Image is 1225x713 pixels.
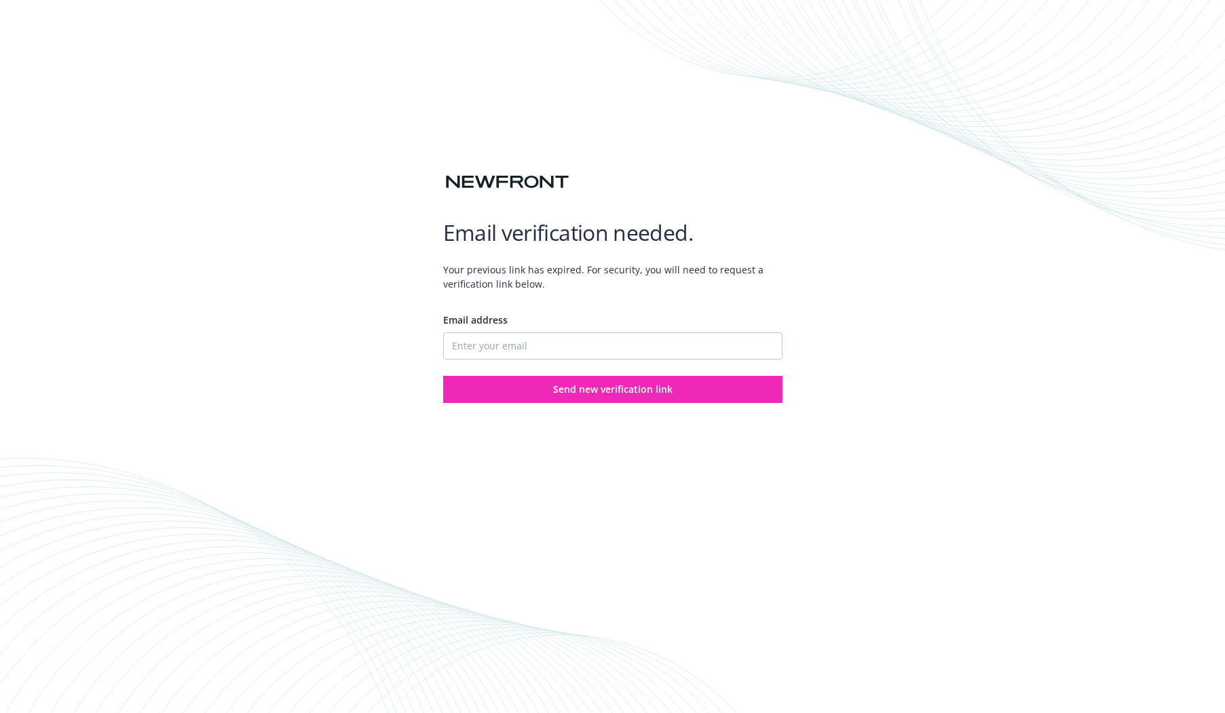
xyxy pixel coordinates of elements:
[443,332,783,360] input: Enter your email
[443,219,783,246] h1: Email verification needed.
[443,313,508,326] span: Email address
[443,376,783,403] button: Send new verification link
[443,252,783,302] span: Your previous link has expired. For security, you will need to request a verification link below.
[553,383,673,396] span: Send new verification link
[443,170,571,194] img: Newfront logo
